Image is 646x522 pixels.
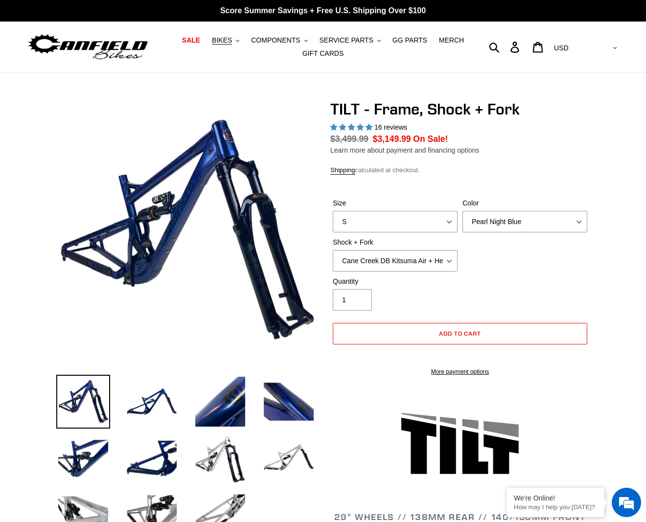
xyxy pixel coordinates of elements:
label: Quantity [333,276,458,287]
label: Shock + Fork [333,237,458,248]
span: COMPONENTS [251,36,300,45]
a: GG PARTS [388,34,432,47]
button: SERVICE PARTS [314,34,385,47]
img: Load image into Gallery viewer, TILT - Frame, Shock + Fork [193,375,247,429]
img: Load image into Gallery viewer, TILT - Frame, Shock + Fork [262,431,316,485]
span: 5.00 stars [330,123,374,131]
label: Color [462,198,587,208]
span: $3,149.99 [373,134,411,144]
a: Shipping [330,166,355,175]
a: SALE [177,34,205,47]
img: Load image into Gallery viewer, TILT - Frame, Shock + Fork [125,431,179,485]
p: How may I help you today? [514,503,597,511]
div: We're Online! [514,494,597,502]
button: COMPONENTS [246,34,312,47]
span: GG PARTS [392,36,427,45]
a: Learn more about payment and financing options [330,146,479,154]
span: SALE [182,36,200,45]
span: BIKES [212,36,232,45]
label: Size [333,198,458,208]
span: GIFT CARDS [302,49,344,58]
span: SERVICE PARTS [319,36,373,45]
a: GIFT CARDS [298,47,349,60]
img: Canfield Bikes [27,32,149,63]
span: MERCH [439,36,464,45]
a: MERCH [434,34,469,47]
img: Load image into Gallery viewer, TILT - Frame, Shock + Fork [262,375,316,429]
div: calculated at checkout. [330,165,590,175]
img: Load image into Gallery viewer, TILT - Frame, Shock + Fork [56,431,110,485]
img: TILT - Frame, Shock + Fork [58,102,314,357]
s: $3,499.99 [330,134,369,144]
img: Load image into Gallery viewer, TILT - Frame, Shock + Fork [56,375,110,429]
span: 16 reviews [374,123,407,131]
button: Add to cart [333,323,587,344]
img: Load image into Gallery viewer, TILT - Frame, Shock + Fork [125,375,179,429]
img: Load image into Gallery viewer, TILT - Frame, Shock + Fork [193,431,247,485]
span: Add to cart [439,330,482,337]
span: On Sale! [413,133,448,145]
h1: TILT - Frame, Shock + Fork [330,100,590,118]
a: More payment options [333,367,587,376]
button: BIKES [207,34,244,47]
